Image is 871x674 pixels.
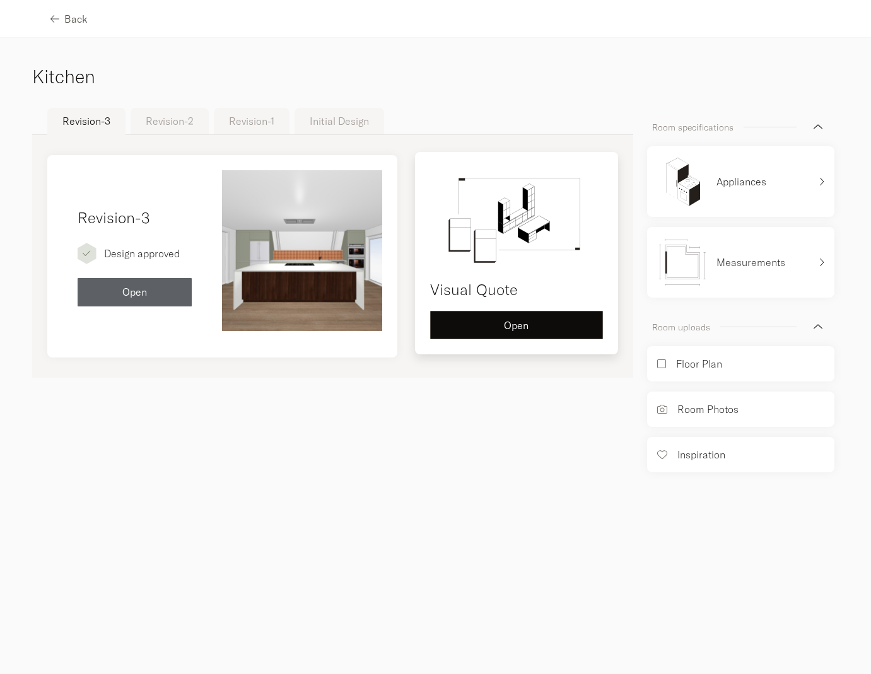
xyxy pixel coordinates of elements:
button: Back [50,4,88,33]
button: Open [78,278,192,306]
p: Appliances [716,174,766,189]
span: Open [504,320,529,330]
img: 1-31bc.jpg [222,170,382,331]
h4: Revision-3 [78,206,150,229]
h4: Visual Quote [430,278,603,301]
img: visual-quote.svg [430,167,603,268]
button: Revision-2 [131,108,209,134]
p: Design approved [104,246,180,261]
p: Inspiration [677,447,725,462]
p: Room Photos [677,402,739,417]
p: Floor Plan [676,356,722,371]
button: Open [430,311,603,339]
button: Revision-3 [47,108,126,135]
button: Revision-1 [214,108,289,134]
img: appliances.svg [657,156,708,207]
img: measurements.svg [657,237,708,288]
p: Room specifications [652,120,734,135]
button: Initial Design [295,108,384,134]
span: Back [64,14,88,24]
p: Measurements [716,255,785,270]
h3: Kitchen [32,63,839,90]
p: Room uploads [652,320,710,335]
span: Open [122,287,147,297]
